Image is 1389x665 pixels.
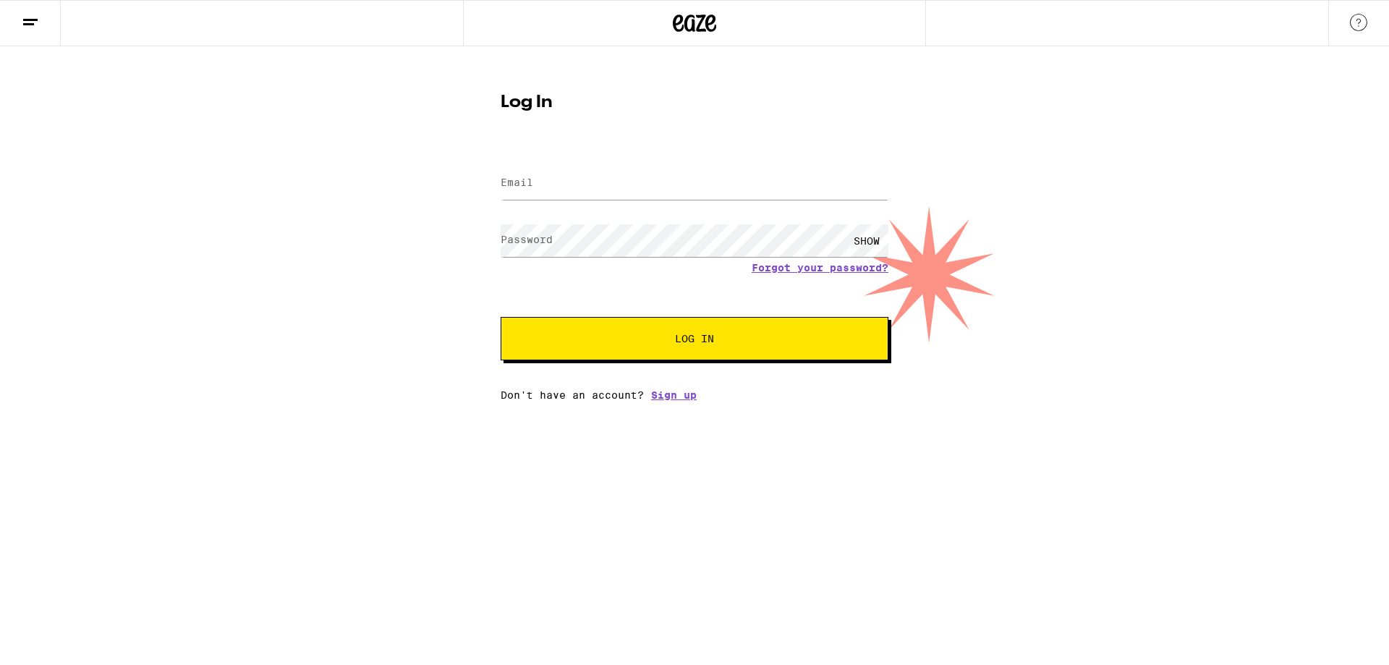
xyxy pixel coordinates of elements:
[675,334,714,344] span: Log In
[501,234,553,245] label: Password
[501,94,888,111] h1: Log In
[501,317,888,360] button: Log In
[501,177,533,188] label: Email
[651,389,697,401] a: Sign up
[845,224,888,257] div: SHOW
[501,167,888,200] input: Email
[501,389,888,401] div: Don't have an account?
[752,262,888,274] a: Forgot your password?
